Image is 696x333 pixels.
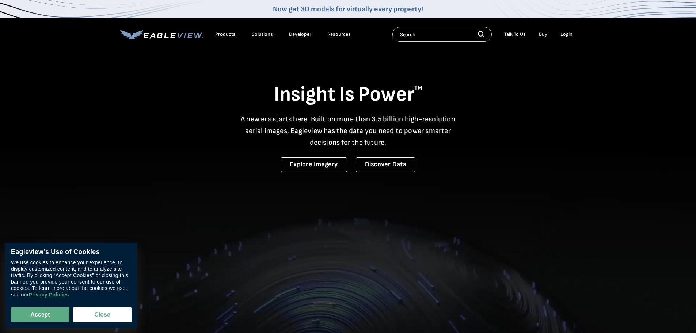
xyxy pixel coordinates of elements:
[215,31,236,38] div: Products
[273,5,423,14] a: Now get 3D models for virtually every property!
[11,248,132,256] div: Eagleview’s Use of Cookies
[289,31,311,38] a: Developer
[539,31,547,38] a: Buy
[120,82,576,107] h1: Insight Is Power
[560,31,573,38] div: Login
[504,31,526,38] div: Talk To Us
[11,307,69,322] button: Accept
[392,27,492,42] input: Search
[356,157,415,172] a: Discover Data
[11,260,132,298] div: We use cookies to enhance your experience, to display customized content, and to analyze site tra...
[281,157,347,172] a: Explore Imagery
[28,292,69,298] a: Privacy Policies
[414,84,422,91] sup: TM
[252,31,273,38] div: Solutions
[73,307,132,322] button: Close
[327,31,351,38] div: Resources
[236,113,460,148] p: A new era starts here. Built on more than 3.5 billion high-resolution aerial images, Eagleview ha...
